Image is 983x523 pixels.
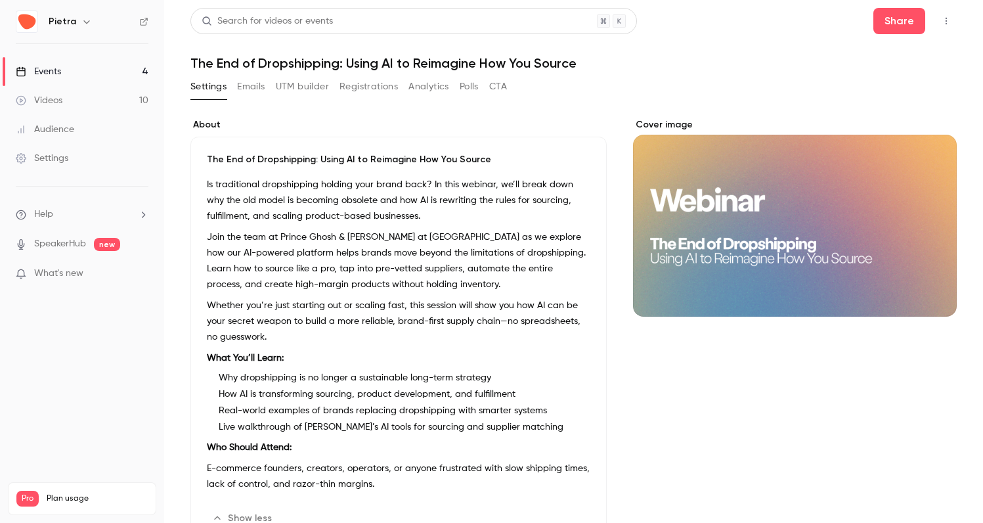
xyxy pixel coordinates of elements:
[94,238,120,251] span: new
[190,76,227,97] button: Settings
[213,404,590,418] li: Real-world examples of brands replacing dropshipping with smarter systems
[120,507,148,518] p: / 300
[16,94,62,107] div: Videos
[920,280,946,306] button: cover-image
[873,8,925,34] button: Share
[34,208,53,221] span: Help
[207,229,590,292] p: Join the team at Prince Ghosh & [PERSON_NAME] at [GEOGRAPHIC_DATA] as we explore how our AI-power...
[339,76,398,97] button: Registrations
[202,14,333,28] div: Search for videos or events
[207,353,284,363] strong: What You’ll Learn:
[207,461,590,492] p: E-commerce founders, creators, operators, or anyone frustrated with slow shipping times, lack of ...
[489,76,507,97] button: CTA
[237,76,265,97] button: Emails
[190,118,607,131] label: About
[133,268,148,280] iframe: Noticeable Trigger
[16,123,74,136] div: Audience
[49,15,76,28] h6: Pietra
[16,65,61,78] div: Events
[207,177,590,224] p: Is traditional dropshipping holding your brand back? In this webinar, we’ll break down why the ol...
[213,388,590,401] li: How AI is transforming sourcing, product development, and fulfillment
[207,443,292,452] strong: Who Should Attend:
[34,267,83,281] span: What's new
[460,76,479,97] button: Polls
[633,118,957,317] section: Cover image
[16,208,148,221] li: help-dropdown-opener
[408,76,449,97] button: Analytics
[633,118,957,131] label: Cover image
[47,493,148,504] span: Plan usage
[207,153,590,166] p: The End of Dropshipping: Using AI to Reimagine How You Source
[207,298,590,345] p: Whether you’re just starting out or scaling fast, this session will show you how AI can be your s...
[34,237,86,251] a: SpeakerHub
[16,11,37,32] img: Pietra
[213,371,590,385] li: Why dropshipping is no longer a sustainable long-term strategy
[16,491,39,507] span: Pro
[190,55,957,71] h1: The End of Dropshipping: Using AI to Reimagine How You Source
[16,152,68,165] div: Settings
[16,507,41,518] p: Videos
[213,421,590,434] li: Live walkthrough of [PERSON_NAME]’s AI tools for sourcing and supplier matching
[276,76,329,97] button: UTM builder
[120,509,127,516] span: 10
